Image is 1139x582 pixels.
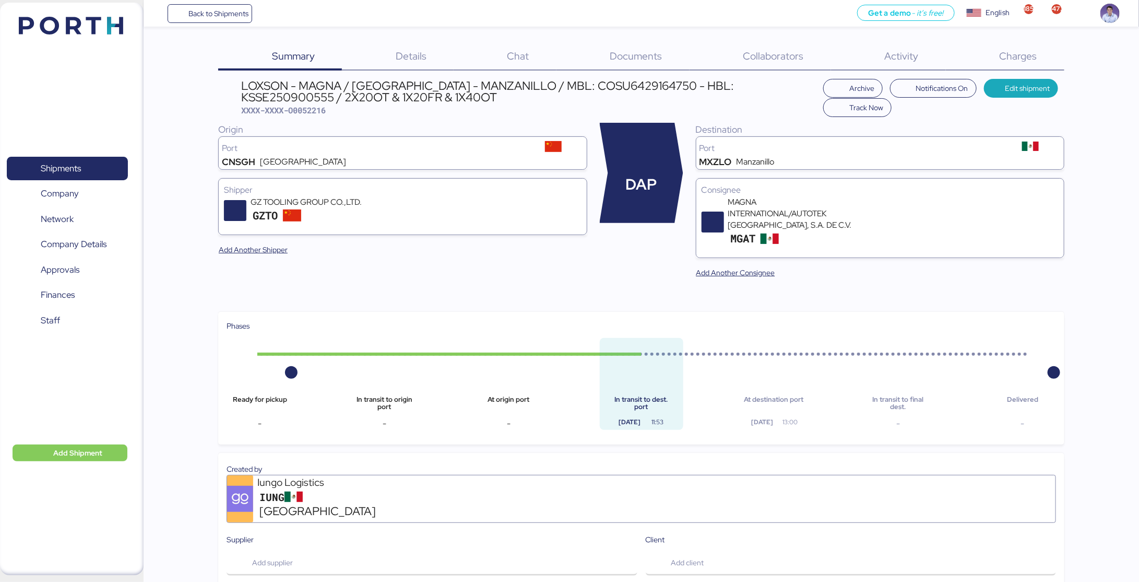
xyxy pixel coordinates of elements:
[743,49,804,63] span: Collaborators
[728,196,853,231] div: MAGNA INTERNATIONAL/AUTOTEK [GEOGRAPHIC_DATA], S.A. DE C.V.
[272,49,315,63] span: Summary
[227,550,637,576] button: Add supplier
[396,49,426,63] span: Details
[7,207,128,231] a: Network
[227,320,1056,332] div: Phases
[351,396,418,411] div: In transit to origin port
[507,49,529,63] span: Chat
[696,123,1064,136] div: Destination
[823,79,883,98] button: Archive
[849,101,883,114] span: Track Now
[7,283,128,307] a: Finances
[257,475,383,490] div: Iungo Logistics
[865,396,932,411] div: In transit to final dest.
[53,447,102,459] span: Add Shipment
[41,237,106,252] span: Company Details
[626,173,657,196] span: DAP
[849,82,874,95] span: Archive
[702,184,1059,196] div: Consignee
[41,313,60,328] span: Staff
[260,158,346,166] div: [GEOGRAPHIC_DATA]
[773,417,807,427] div: 13:00
[865,417,932,430] div: -
[150,5,168,22] button: Menu
[41,186,79,201] span: Company
[1000,49,1037,63] span: Charges
[823,98,892,117] button: Track Now
[227,417,293,430] div: -
[989,396,1056,411] div: Delivered
[475,417,542,430] div: -
[671,556,704,569] span: Add client
[608,396,675,411] div: In transit to dest. port
[168,4,253,23] a: Back to Shipments
[41,262,79,277] span: Approvals
[890,79,977,98] button: Notifications On
[989,417,1056,430] div: -
[736,158,774,166] div: Manzanillo
[227,396,293,411] div: Ready for pickup
[41,161,81,176] span: Shipments
[688,263,784,282] button: Add Another Consignee
[251,196,376,208] div: GZ TOOLING GROUP CO.,LTD.
[7,308,128,332] a: Staff
[885,49,919,63] span: Activity
[259,503,376,520] span: [GEOGRAPHIC_DATA]
[699,158,732,166] div: MXZLO
[608,417,651,427] div: [DATE]
[741,417,784,427] div: [DATE]
[986,7,1010,18] div: English
[7,157,128,181] a: Shipments
[7,182,128,206] a: Company
[7,232,128,257] a: Company Details
[241,105,326,115] span: XXXX-XXXX-O0052216
[984,79,1059,98] button: Edit shipment
[610,49,662,63] span: Documents
[696,266,775,279] span: Add Another Consignee
[1005,82,1050,95] span: Edit shipment
[252,556,293,569] span: Add supplier
[188,7,248,20] span: Back to Shipments
[227,463,1056,475] div: Created by
[640,417,674,427] div: 11:53
[916,82,968,95] span: Notifications On
[699,144,1001,153] div: Port
[218,123,587,136] div: Origin
[222,158,255,166] div: CNSGH
[646,550,1056,576] button: Add client
[41,212,74,227] span: Network
[222,144,523,153] div: Port
[210,240,296,259] button: Add Another Shipper
[13,445,127,461] button: Add Shipment
[7,258,128,282] a: Approvals
[224,184,581,196] div: Shipper
[741,396,808,411] div: At destination port
[219,243,288,256] span: Add Another Shipper
[351,417,418,430] div: -
[41,287,75,302] span: Finances
[475,396,542,411] div: At origin port
[241,80,818,103] div: LOXSON - MAGNA / [GEOGRAPHIC_DATA] - MANZANILLO / MBL: COSU6429164750 - HBL: KSSE250900555 / 2X20...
